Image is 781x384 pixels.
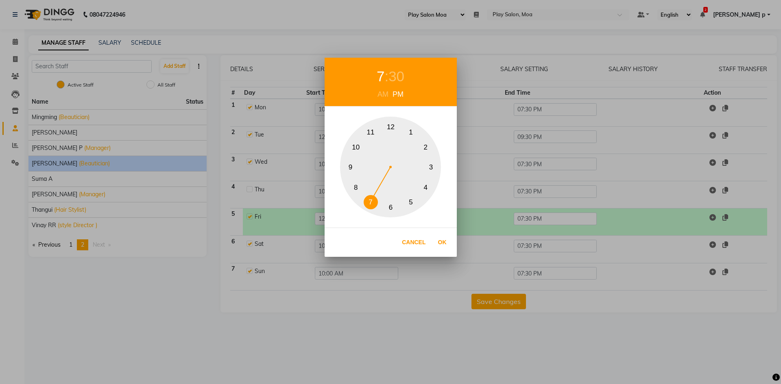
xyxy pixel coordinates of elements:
button: 7 [364,195,378,209]
button: 12 [384,120,398,134]
button: 2 [419,140,433,154]
button: 6 [384,200,398,215]
button: 1 [404,126,418,140]
button: Cancel [398,234,430,251]
span: : [384,68,388,84]
button: Ok [434,234,451,251]
button: 4 [419,180,433,195]
div: 7 [377,66,384,87]
button: 8 [349,180,363,195]
div: 30 [388,66,404,87]
button: 11 [364,126,378,140]
div: AM [375,89,390,100]
button: 3 [424,160,438,174]
button: 10 [349,140,363,154]
div: PM [390,89,406,100]
button: 9 [343,160,358,174]
button: 5 [404,195,418,209]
